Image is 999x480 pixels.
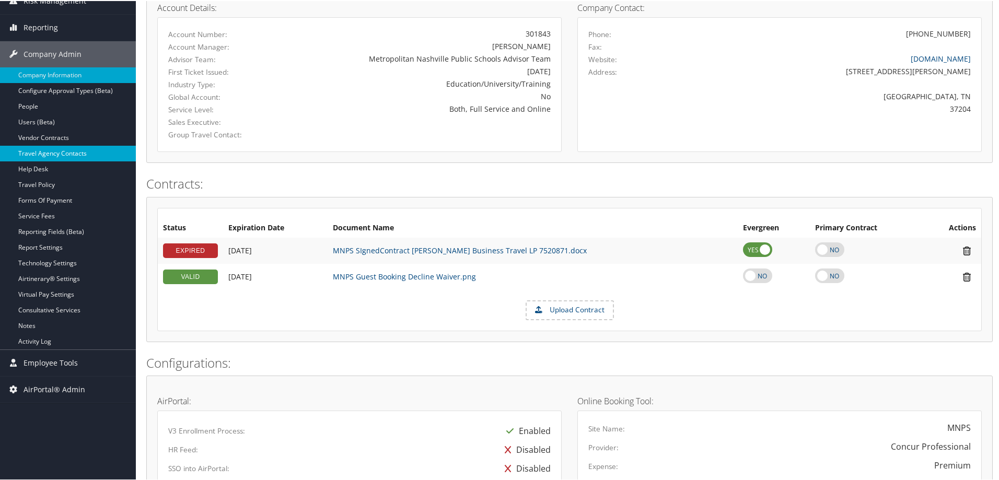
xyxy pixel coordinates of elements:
div: [PERSON_NAME] [301,40,551,51]
div: [STREET_ADDRESS][PERSON_NAME] [688,65,971,76]
h4: Company Contact: [577,3,982,11]
h4: Account Details: [157,3,562,11]
div: Disabled [499,458,551,477]
i: Remove Contract [958,244,976,255]
label: Provider: [588,441,619,452]
div: No [301,90,551,101]
label: Industry Type: [168,78,285,89]
div: Premium [934,458,971,471]
span: Reporting [24,14,58,40]
div: [GEOGRAPHIC_DATA], TN [688,90,971,101]
div: VALID [163,268,218,283]
th: Document Name [328,218,738,237]
label: Service Level: [168,103,285,114]
th: Status [158,218,223,237]
label: Account Number: [168,28,285,39]
th: Evergreen [738,218,810,237]
div: Metropolitan Nashville Public Schools Advisor Team [301,52,551,63]
label: Advisor Team: [168,53,285,64]
div: Disabled [499,439,551,458]
i: Remove Contract [958,271,976,282]
span: [DATE] [228,244,252,254]
div: EXPIRED [163,242,218,257]
th: Primary Contract [810,218,923,237]
a: MNPS Guest Booking Decline Waiver.png [333,271,476,280]
div: Enabled [501,420,551,439]
span: [DATE] [228,271,252,280]
span: AirPortal® Admin [24,376,85,402]
h4: Online Booking Tool: [577,396,982,404]
div: 37204 [688,102,971,113]
label: Address: [588,66,617,76]
label: Expense: [588,460,618,471]
h2: Contracts: [146,174,993,192]
label: HR Feed: [168,443,198,454]
label: Site Name: [588,423,625,433]
div: [PHONE_NUMBER] [906,27,971,38]
div: Both, Full Service and Online [301,102,551,113]
h2: Configurations: [146,353,993,371]
label: First Ticket Issued: [168,66,285,76]
div: [DATE] [301,65,551,76]
div: 301843 [301,27,551,38]
label: Website: [588,53,617,64]
label: Phone: [588,28,611,39]
label: V3 Enrollment Process: [168,425,245,435]
label: Fax: [588,41,602,51]
label: Sales Executive: [168,116,285,126]
span: Company Admin [24,40,82,66]
a: MNPS SIgnedContract [PERSON_NAME] Business Travel LP 7520871.docx [333,244,587,254]
span: Employee Tools [24,349,78,375]
label: Global Account: [168,91,285,101]
div: Add/Edit Date [228,245,322,254]
div: Add/Edit Date [228,271,322,280]
label: Upload Contract [527,300,613,318]
h4: AirPortal: [157,396,562,404]
label: SSO into AirPortal: [168,462,229,473]
div: Education/University/Training [301,77,551,88]
div: MNPS [947,420,971,433]
a: [DOMAIN_NAME] [911,53,971,63]
label: Group Travel Contact: [168,128,285,139]
th: Actions [923,218,981,237]
div: Concur Professional [891,439,971,452]
th: Expiration Date [223,218,328,237]
label: Account Manager: [168,41,285,51]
